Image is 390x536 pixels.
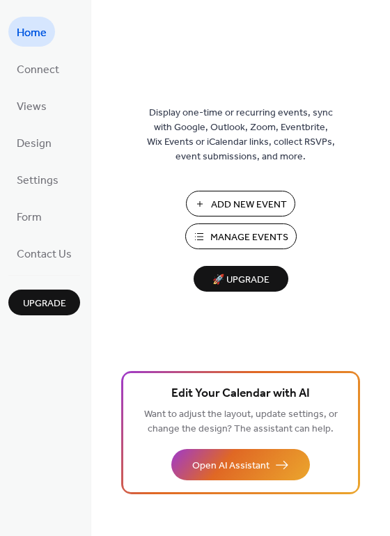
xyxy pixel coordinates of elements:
[171,449,310,480] button: Open AI Assistant
[17,59,59,81] span: Connect
[185,223,297,249] button: Manage Events
[171,384,310,404] span: Edit Your Calendar with AI
[147,106,335,164] span: Display one-time or recurring events, sync with Google, Outlook, Zoom, Eventbrite, Wix Events or ...
[211,198,287,212] span: Add New Event
[8,238,80,268] a: Contact Us
[8,54,68,84] a: Connect
[8,201,50,231] a: Form
[8,127,60,157] a: Design
[202,271,280,290] span: 🚀 Upgrade
[8,17,55,47] a: Home
[144,405,338,439] span: Want to adjust the layout, update settings, or change the design? The assistant can help.
[17,170,58,191] span: Settings
[186,191,295,216] button: Add New Event
[8,164,67,194] a: Settings
[17,207,42,228] span: Form
[8,290,80,315] button: Upgrade
[192,459,270,473] span: Open AI Assistant
[17,133,52,155] span: Design
[210,230,288,245] span: Manage Events
[23,297,66,311] span: Upgrade
[17,96,47,118] span: Views
[17,244,72,265] span: Contact Us
[8,90,55,120] a: Views
[17,22,47,44] span: Home
[194,266,288,292] button: 🚀 Upgrade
